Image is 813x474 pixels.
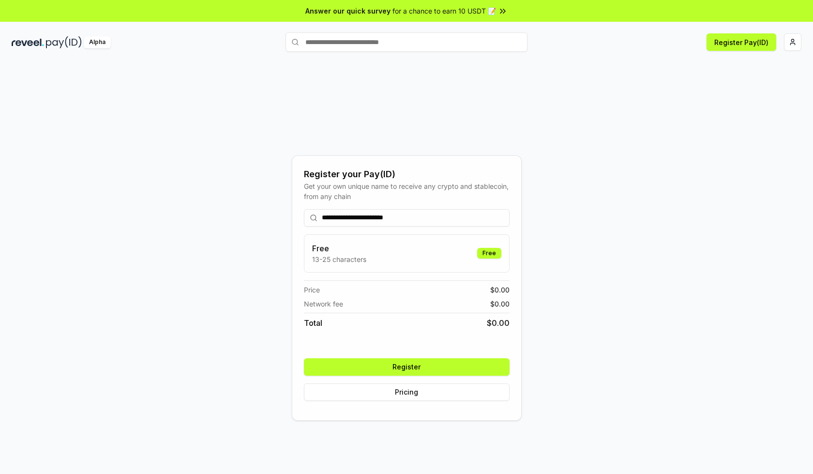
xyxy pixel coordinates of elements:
h3: Free [312,243,366,254]
img: pay_id [46,36,82,48]
button: Register [304,358,510,376]
div: Get your own unique name to receive any crypto and stablecoin, from any chain [304,181,510,201]
button: Pricing [304,383,510,401]
span: $ 0.00 [490,285,510,295]
span: Total [304,317,322,329]
span: $ 0.00 [490,299,510,309]
span: Answer our quick survey [305,6,391,16]
span: $ 0.00 [487,317,510,329]
img: reveel_dark [12,36,44,48]
button: Register Pay(ID) [707,33,776,51]
div: Register your Pay(ID) [304,168,510,181]
span: Network fee [304,299,343,309]
div: Alpha [84,36,111,48]
span: for a chance to earn 10 USDT 📝 [392,6,496,16]
span: Price [304,285,320,295]
p: 13-25 characters [312,254,366,264]
div: Free [477,248,501,259]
